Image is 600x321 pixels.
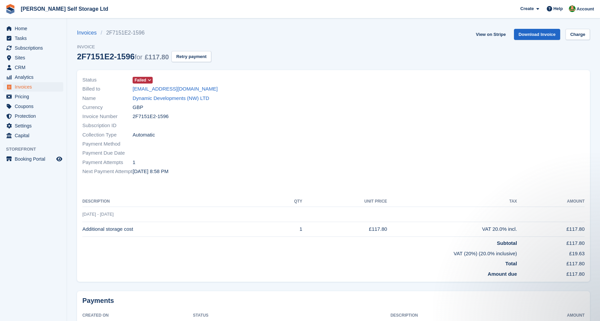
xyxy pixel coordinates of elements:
[82,140,133,148] span: Payment Method
[82,297,585,305] h2: Payments
[3,154,63,164] a: menu
[528,310,585,321] th: Amount
[133,113,169,120] span: 2F7151E2-1596
[171,51,211,62] button: Retry payment
[15,102,55,111] span: Coupons
[3,53,63,62] a: menu
[15,92,55,101] span: Pricing
[517,196,585,207] th: Amount
[55,155,63,163] a: Preview store
[82,222,272,237] td: Additional storage cost
[82,196,272,207] th: Description
[15,131,55,140] span: Capital
[82,76,133,84] span: Status
[3,92,63,101] a: menu
[82,310,193,321] th: Created On
[5,4,15,14] img: stora-icon-8386f47178a22dfd0bd8f6a31ec36ba5ce8667c1dd55bd0f319d3a0aa187defe.svg
[15,34,55,43] span: Tasks
[272,222,302,237] td: 1
[77,29,101,37] a: Invoices
[302,222,387,237] td: £117.80
[517,237,585,247] td: £117.80
[387,196,517,207] th: Tax
[133,131,155,139] span: Automatic
[82,131,133,139] span: Collection Type
[3,24,63,33] a: menu
[3,82,63,92] a: menu
[569,5,576,12] img: Joshua Wild
[77,52,169,61] div: 2F7151E2-1596
[82,212,114,217] span: [DATE] - [DATE]
[3,121,63,130] a: menu
[15,43,55,53] span: Subscriptions
[3,111,63,121] a: menu
[82,159,133,166] span: Payment Attempts
[15,72,55,82] span: Analytics
[145,53,169,61] span: £117.80
[133,104,143,111] span: GBP
[514,29,560,40] a: Download Invoice
[517,268,585,278] td: £117.80
[18,3,111,14] a: [PERSON_NAME] Self Storage Ltd
[15,53,55,62] span: Sites
[520,5,534,12] span: Create
[82,122,133,129] span: Subscription ID
[82,104,133,111] span: Currency
[82,168,133,175] span: Next Payment Attempt
[133,159,135,166] span: 1
[387,225,517,233] div: VAT 20.0% incl.
[15,82,55,92] span: Invoices
[82,149,133,157] span: Payment Due Date
[82,95,133,102] span: Name
[517,247,585,258] td: £19.63
[133,85,218,93] a: [EMAIL_ADDRESS][DOMAIN_NAME]
[272,196,302,207] th: QTY
[15,111,55,121] span: Protection
[15,121,55,130] span: Settings
[473,29,508,40] a: View on Stripe
[6,146,67,153] span: Storefront
[133,95,209,102] a: Dynamic Developments (NW) LTD
[133,168,168,175] time: 2025-10-09 19:58:36 UTC
[3,34,63,43] a: menu
[135,53,142,61] span: for
[390,310,528,321] th: Description
[82,85,133,93] span: Billed to
[15,24,55,33] span: Home
[497,240,517,246] strong: Subtotal
[3,102,63,111] a: menu
[135,77,146,83] span: Failed
[577,6,594,12] span: Account
[302,196,387,207] th: Unit Price
[505,261,517,266] strong: Total
[3,72,63,82] a: menu
[77,44,211,50] span: Invoice
[15,154,55,164] span: Booking Portal
[15,63,55,72] span: CRM
[77,29,211,37] nav: breadcrumbs
[82,247,517,258] td: VAT (20%) (20.0% inclusive)
[566,29,590,40] a: Charge
[488,271,517,277] strong: Amount due
[3,43,63,53] a: menu
[3,63,63,72] a: menu
[3,131,63,140] a: menu
[517,222,585,237] td: £117.80
[193,310,390,321] th: Status
[517,257,585,268] td: £117.80
[82,113,133,120] span: Invoice Number
[553,5,563,12] span: Help
[133,76,153,84] a: Failed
